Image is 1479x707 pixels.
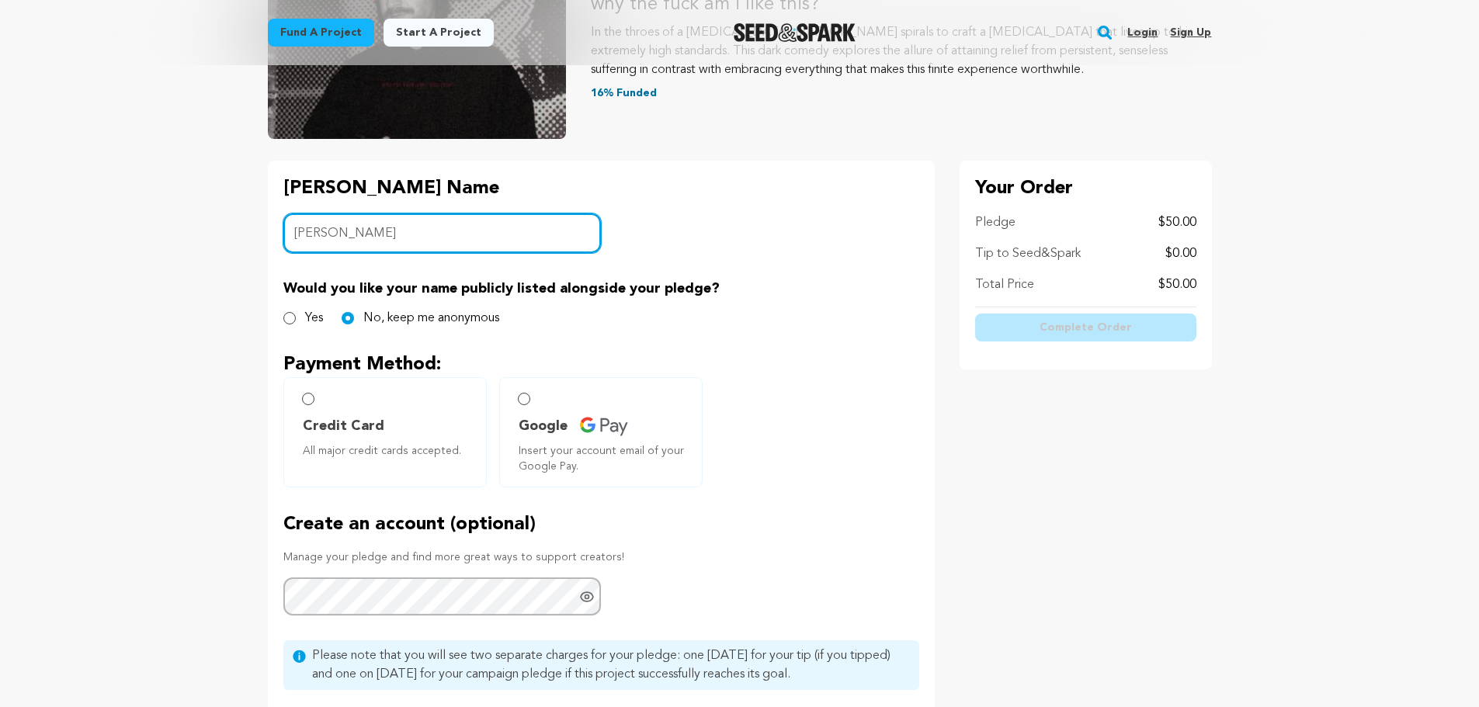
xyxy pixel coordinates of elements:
[975,213,1016,232] p: Pledge
[734,23,856,42] a: Seed&Spark Homepage
[1170,20,1211,45] a: Sign up
[975,244,1081,263] p: Tip to Seed&Spark
[579,589,595,605] a: Show password as plain text. Warning: this will display your password on the screen.
[384,19,494,47] a: Start a project
[734,23,856,42] img: Seed&Spark Logo Dark Mode
[268,19,374,47] a: Fund a project
[591,85,1212,101] p: 16% Funded
[283,512,919,537] p: Create an account (optional)
[283,213,602,253] input: Backer Name
[305,309,323,328] label: Yes
[1165,244,1196,263] p: $0.00
[283,278,919,300] p: Would you like your name publicly listed alongside your pledge?
[580,417,628,436] img: credit card icons
[312,646,910,684] span: Please note that you will see two separate charges for your pledge: one [DATE] for your tip (if y...
[303,415,384,437] span: Credit Card
[363,309,499,328] label: No, keep me anonymous
[303,443,474,459] span: All major credit cards accepted.
[283,549,919,565] p: Manage your pledge and find more great ways to support creators!
[519,443,689,474] span: Insert your account email of your Google Pay.
[519,415,568,437] span: Google
[975,276,1034,294] p: Total Price
[1158,213,1196,232] p: $50.00
[975,176,1196,201] p: Your Order
[975,314,1196,341] button: Complete Order
[1127,20,1158,45] a: Login
[1040,320,1132,335] span: Complete Order
[283,176,602,201] p: [PERSON_NAME] Name
[1158,276,1196,294] p: $50.00
[283,352,919,377] p: Payment Method:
